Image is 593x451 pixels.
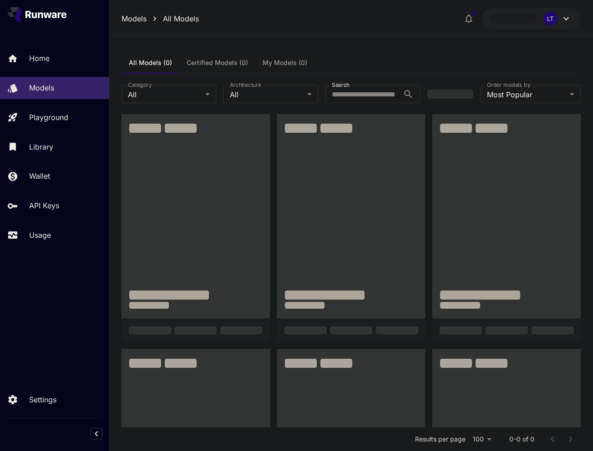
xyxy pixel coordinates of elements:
a: All Models [163,13,199,24]
p: Library [29,141,53,152]
p: Usage [29,230,51,241]
p: Models [29,82,54,93]
p: Results per page [415,435,466,444]
span: All [230,89,304,100]
p: API Keys [29,200,59,211]
p: Settings [29,394,56,405]
button: Collapse sidebar [91,428,102,440]
button: LT [481,8,581,29]
p: 0–0 of 0 [509,435,534,444]
label: Architecture [230,81,261,89]
label: Order models by [487,81,530,89]
nav: breadcrumb [122,13,199,24]
span: All [128,89,202,100]
a: Models [122,13,147,24]
span: All Models (0) [129,59,172,67]
div: 100 [469,432,495,446]
div: LT [543,12,557,25]
p: Home [29,53,50,64]
span: My Models (0) [263,59,307,67]
p: Playground [29,112,68,123]
label: Category [128,81,152,89]
p: Wallet [29,170,50,181]
div: Collapse sidebar [97,426,109,442]
span: Most Popular [487,89,566,100]
label: Search [332,81,350,89]
span: Certified Models (0) [187,59,248,67]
